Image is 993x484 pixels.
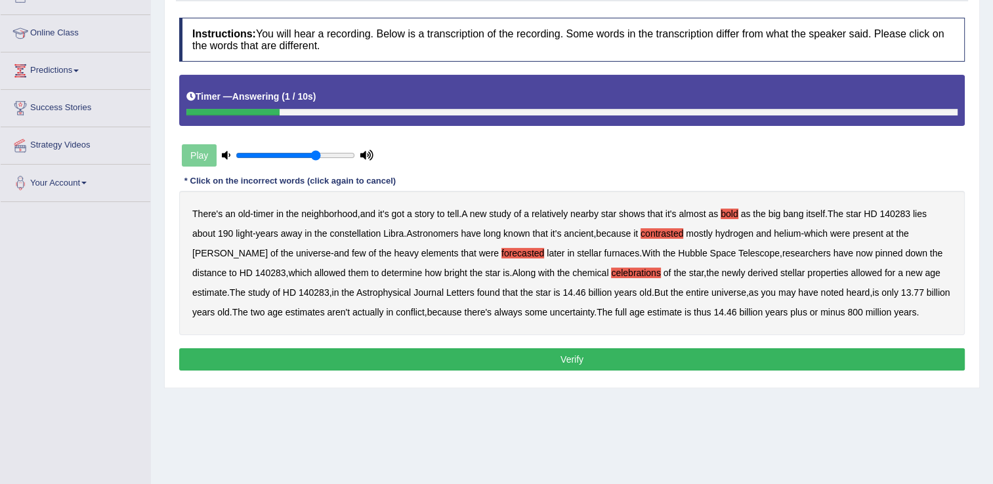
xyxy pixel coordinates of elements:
b: Instructions: [192,28,256,39]
b: age [629,307,644,317]
h4: You will hear a recording. Below is a transcription of the recording. Some words in the transcrip... [179,18,965,62]
b: Letters [446,287,475,298]
b: bang [783,209,803,219]
b: the [281,248,293,258]
b: old [238,209,251,219]
b: with [538,268,555,278]
b: star [536,287,551,298]
b: estimate [647,307,682,317]
b: as [740,209,750,219]
b: old [217,307,230,317]
b: The [230,287,245,298]
b: 14 [562,287,573,298]
b: estimate [192,287,227,298]
b: HD [240,268,253,278]
b: 46 [576,287,586,298]
b: Astrophysical [356,287,411,298]
b: always [494,307,522,317]
b: years [256,228,278,239]
b: it's [378,209,389,219]
b: old [639,287,652,298]
b: The [828,209,843,219]
b: entire [686,287,709,298]
b: that [503,287,518,298]
b: nearby [570,209,599,219]
b: the [286,209,299,219]
b: big [769,209,781,219]
b: Libra [383,228,404,239]
div: * Click on the incorrect words (click again to cancel) [179,175,401,188]
b: a [524,209,529,219]
b: now [856,248,873,258]
b: allowed [314,268,345,278]
b: it [633,228,638,239]
b: few [352,248,366,258]
b: There's [192,209,222,219]
b: which [804,228,828,239]
b: 800 [847,307,862,317]
b: ) [313,91,316,102]
div: - , . . - . , - - . , , . , . , . . , , . . , . . . [179,191,965,335]
b: uncertainty [550,307,594,317]
b: as [708,209,718,219]
b: a [898,268,903,278]
b: you [761,287,776,298]
b: A [461,209,467,219]
b: may [778,287,795,298]
b: have [461,228,480,239]
b: there's [464,307,492,317]
b: of [514,209,522,219]
b: age [925,268,940,278]
b: With [642,248,660,258]
b: is [553,287,560,298]
b: Journal [413,287,444,298]
b: new [470,209,487,219]
b: star [689,268,704,278]
b: have [798,287,818,298]
b: is [503,268,509,278]
b: and [756,228,771,239]
b: of [664,268,671,278]
b: hydrogen [715,228,753,239]
b: Telescope [738,248,780,258]
b: allowed [851,268,881,278]
b: that [647,209,662,219]
b: the [753,209,765,219]
b: light [236,228,253,239]
b: found [477,287,500,298]
b: Answering [232,91,280,102]
a: Your Account [1,165,150,197]
b: ( [282,91,285,102]
b: celebrations [611,268,661,278]
b: an [225,209,236,219]
b: because [427,307,462,317]
b: to [371,268,379,278]
b: star [485,268,500,278]
h5: Timer — [186,92,316,102]
b: 140283 [299,287,329,298]
b: age [267,307,282,317]
b: timer [253,209,274,219]
b: the [314,228,327,239]
b: thus [694,307,711,317]
b: stellar [577,248,601,258]
b: in [276,209,284,219]
b: bold [721,209,738,219]
b: of [270,248,278,258]
b: million [865,307,891,317]
b: them [348,268,368,278]
b: to [229,268,237,278]
b: lies [913,209,927,219]
b: long [484,228,501,239]
b: the [470,268,482,278]
b: HD [283,287,296,298]
b: Space [709,248,736,258]
b: later [547,248,564,258]
b: chemical [572,268,608,278]
b: ancient [564,228,593,239]
b: in [567,248,574,258]
b: the [379,248,391,258]
b: mostly [686,228,712,239]
b: the [896,228,908,239]
b: The [597,307,612,317]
